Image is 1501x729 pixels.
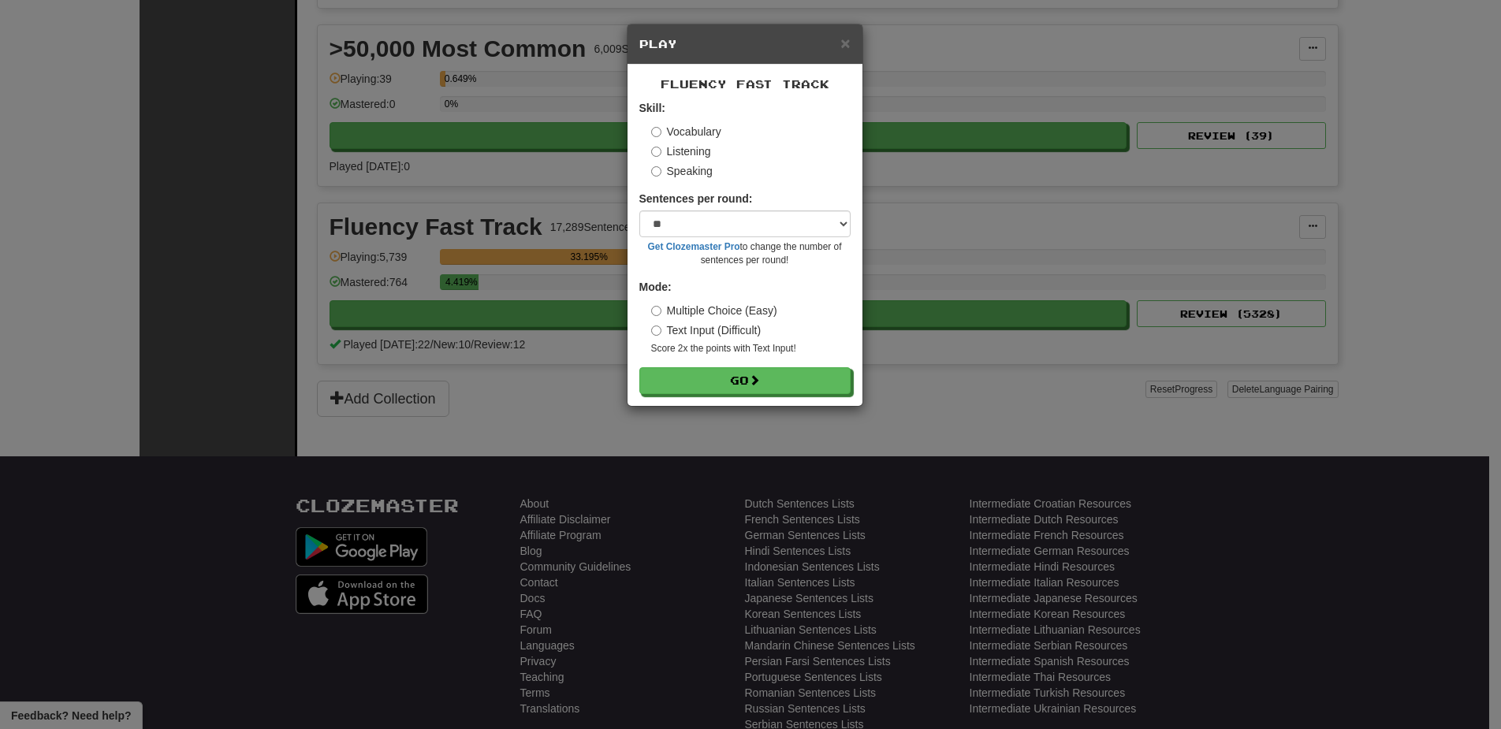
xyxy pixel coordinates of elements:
[661,77,829,91] span: Fluency Fast Track
[651,166,661,177] input: Speaking
[639,191,753,206] label: Sentences per round:
[651,306,661,316] input: Multiple Choice (Easy)
[639,240,851,267] small: to change the number of sentences per round!
[651,147,661,157] input: Listening
[651,124,721,139] label: Vocabulary
[651,163,713,179] label: Speaking
[651,342,851,355] small: Score 2x the points with Text Input !
[639,281,672,293] strong: Mode:
[651,303,777,318] label: Multiple Choice (Easy)
[639,36,851,52] h5: Play
[840,34,850,52] span: ×
[639,102,665,114] strong: Skill:
[648,241,740,252] a: Get Clozemaster Pro
[651,322,762,338] label: Text Input (Difficult)
[651,325,661,336] input: Text Input (Difficult)
[840,35,850,51] button: Close
[639,367,851,394] button: Go
[651,127,661,137] input: Vocabulary
[651,143,711,159] label: Listening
